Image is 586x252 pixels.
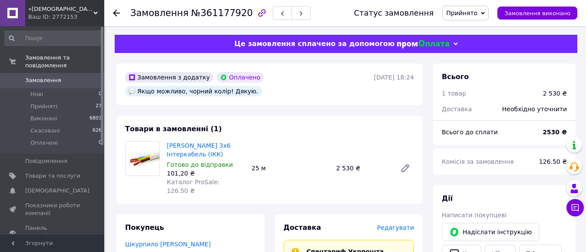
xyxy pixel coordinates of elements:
[217,72,264,83] div: Оплачено
[25,157,67,165] span: Повідомлення
[167,179,219,194] span: Каталог ProSale: 126.50 ₴
[25,187,89,195] span: [DEMOGRAPHIC_DATA]
[125,223,164,232] span: Покупець
[25,172,80,180] span: Товари та послуги
[125,86,262,96] div: Якщо можливо, чорний колір! Дякую.
[28,5,93,13] span: «1000 volt» - продаж кабельної продукції в Україні
[248,162,333,174] div: 25 м
[4,30,103,46] input: Пошук
[125,125,222,133] span: Товари в замовленні (1)
[442,129,498,136] span: Всього до сплати
[113,9,120,17] div: Повернутися назад
[167,161,233,168] span: Готово до відправки
[25,224,80,240] span: Панель управління
[539,158,567,165] span: 126.50 ₴
[234,40,394,48] span: Це замовлення сплачено за допомогою
[504,10,570,17] span: Замовлення виконано
[374,74,414,81] time: [DATE] 18:24
[191,8,253,18] span: №361177920
[442,90,466,97] span: 1 товар
[30,139,58,147] span: Оплачені
[126,146,159,171] img: Кабель ПВС 3х6 Інтеркабель (ІКК)
[30,103,57,110] span: Прийняті
[442,212,507,219] span: Написати покупцеві
[99,90,102,98] span: 0
[543,129,567,136] b: 2530 ₴
[167,169,245,178] div: 101,20 ₴
[566,199,584,216] button: Чат з покупцем
[89,115,102,123] span: 6803
[442,223,539,241] button: Надіслати інструкцію
[497,7,577,20] button: Замовлення виконано
[543,89,567,98] div: 2 530 ₴
[30,115,57,123] span: Виконані
[28,13,104,21] div: Ваш ID: 2772153
[93,127,102,135] span: 626
[333,162,393,174] div: 2 530 ₴
[130,8,189,18] span: Замовлення
[129,88,136,95] img: :speech_balloon:
[442,158,514,165] span: Комісія за замовлення
[284,223,321,232] span: Доставка
[397,40,449,48] img: evopay logo
[25,54,104,70] span: Замовлення та повідомлення
[25,202,80,217] span: Показники роботи компанії
[25,76,61,84] span: Замовлення
[99,139,102,147] span: 0
[442,73,469,81] span: Всього
[96,103,102,110] span: 27
[397,159,414,177] a: Редагувати
[497,99,572,119] div: Необхідно уточнити
[125,241,211,248] a: Шкурпило [PERSON_NAME]
[442,106,472,113] span: Доставка
[354,9,434,17] div: Статус замовлення
[442,194,453,202] span: Дії
[30,127,60,135] span: Скасовані
[30,90,43,98] span: Нові
[167,142,231,158] a: [PERSON_NAME] 3х6 Інтеркабель (ІКК)
[446,10,477,17] span: Прийнято
[125,72,213,83] div: Замовлення з додатку
[377,224,414,231] span: Редагувати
